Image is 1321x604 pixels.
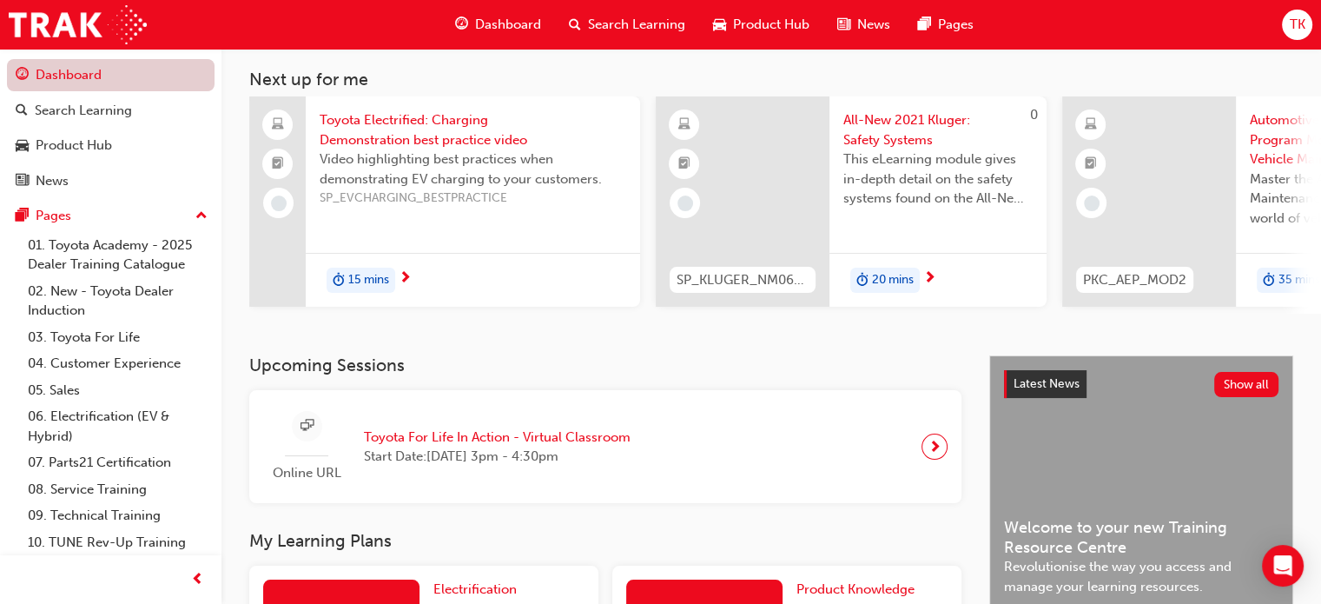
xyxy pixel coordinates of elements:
[1083,270,1186,290] span: PKC_AEP_MOD2
[656,96,1047,307] a: 0SP_KLUGER_NM0621_EL04All-New 2021 Kluger: Safety SystemsThis eLearning module gives in-depth det...
[36,206,71,226] div: Pages
[843,149,1033,209] span: This eLearning module gives in-depth detail on the safety systems found on the All-New 2021 Kluger.
[21,278,215,324] a: 02. New - Toyota Dealer Induction
[1282,10,1312,40] button: TK
[320,110,626,149] span: Toyota Electrified: Charging Demonstration best practice video
[1278,270,1320,290] span: 35 mins
[938,15,974,35] span: Pages
[733,15,809,35] span: Product Hub
[713,14,726,36] span: car-icon
[21,232,215,278] a: 01. Toyota Academy - 2025 Dealer Training Catalogue
[35,101,132,121] div: Search Learning
[16,174,29,189] span: news-icon
[1289,15,1304,35] span: TK
[677,196,693,211] span: learningRecordVerb_NONE-icon
[7,200,215,232] button: Pages
[433,581,517,597] span: Electrification
[1030,107,1038,123] span: 0
[399,271,412,287] span: next-icon
[263,404,948,490] a: Online URLToyota For Life In Action - Virtual ClassroomStart Date:[DATE] 3pm - 4:30pm
[364,428,631,448] span: Toyota For Life In Action - Virtual Classroom
[569,14,581,36] span: search-icon
[441,7,555,43] a: guage-iconDashboard
[1014,376,1080,391] span: Latest News
[21,377,215,404] a: 05. Sales
[271,196,287,211] span: learningRecordVerb_NONE-icon
[1263,269,1275,292] span: duration-icon
[7,56,215,200] button: DashboardSearch LearningProduct HubNews
[1004,370,1278,398] a: Latest NewsShow all
[588,15,685,35] span: Search Learning
[699,7,823,43] a: car-iconProduct Hub
[433,580,524,600] a: Electrification
[21,350,215,377] a: 04. Customer Experience
[301,415,314,437] span: sessionType_ONLINE_URL-icon
[677,270,809,290] span: SP_KLUGER_NM0621_EL04
[320,149,626,189] span: Video highlighting best practices when demonstrating EV charging to your customers.
[21,403,215,449] a: 06. Electrification (EV & Hybrid)
[1004,518,1278,557] span: Welcome to your new Training Resource Centre
[7,59,215,91] a: Dashboard
[348,270,389,290] span: 15 mins
[796,580,921,600] a: Product Knowledge
[918,14,931,36] span: pages-icon
[1085,114,1097,136] span: learningResourceType_ELEARNING-icon
[364,447,631,467] span: Start Date: [DATE] 3pm - 4:30pm
[678,114,690,136] span: learningResourceType_ELEARNING-icon
[1085,153,1097,176] span: booktick-icon
[249,355,961,375] h3: Upcoming Sessions
[191,569,204,591] span: prev-icon
[823,7,904,43] a: news-iconNews
[455,14,468,36] span: guage-icon
[904,7,987,43] a: pages-iconPages
[856,269,869,292] span: duration-icon
[320,189,626,209] span: SP_EVCHARGING_BESTPRACTICE
[21,449,215,476] a: 07. Parts21 Certification
[928,435,941,459] span: next-icon
[923,271,936,287] span: next-icon
[333,269,345,292] span: duration-icon
[7,129,215,162] a: Product Hub
[1262,545,1304,587] div: Open Intercom Messenger
[872,270,914,290] span: 20 mins
[837,14,850,36] span: news-icon
[16,68,29,83] span: guage-icon
[263,463,350,483] span: Online URL
[7,165,215,197] a: News
[249,531,961,551] h3: My Learning Plans
[7,95,215,127] a: Search Learning
[1004,557,1278,596] span: Revolutionise the way you access and manage your learning resources.
[221,70,1321,90] h3: Next up for me
[21,529,215,556] a: 10. TUNE Rev-Up Training
[249,96,640,307] a: Toyota Electrified: Charging Demonstration best practice videoVideo highlighting best practices w...
[857,15,890,35] span: News
[195,205,208,228] span: up-icon
[16,103,28,119] span: search-icon
[36,136,112,156] div: Product Hub
[678,153,690,176] span: booktick-icon
[16,209,29,224] span: pages-icon
[21,502,215,529] a: 09. Technical Training
[796,581,915,597] span: Product Knowledge
[36,171,69,191] div: News
[21,324,215,351] a: 03. Toyota For Life
[272,114,284,136] span: laptop-icon
[21,476,215,503] a: 08. Service Training
[9,5,147,44] img: Trak
[1084,196,1100,211] span: learningRecordVerb_NONE-icon
[1214,372,1279,397] button: Show all
[475,15,541,35] span: Dashboard
[555,7,699,43] a: search-iconSearch Learning
[16,138,29,154] span: car-icon
[843,110,1033,149] span: All-New 2021 Kluger: Safety Systems
[272,153,284,176] span: booktick-icon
